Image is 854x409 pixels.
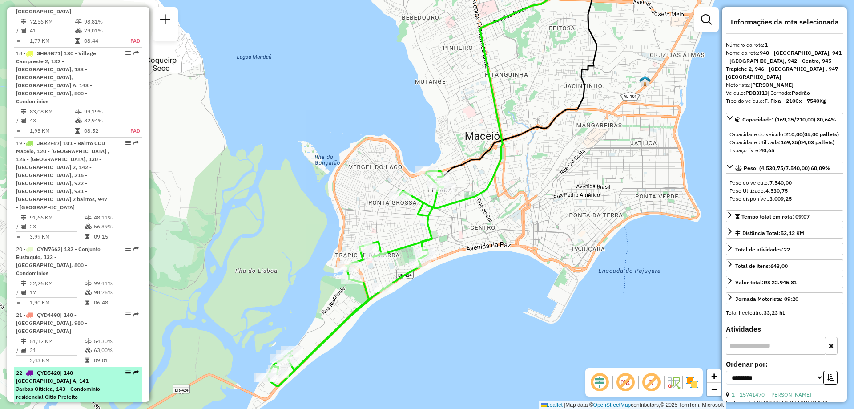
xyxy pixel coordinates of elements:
[541,402,563,408] a: Leaflet
[93,232,138,241] td: 09:15
[21,224,26,229] i: Total de Atividades
[802,131,839,138] strong: (05,00 pallets)
[726,292,843,304] a: Jornada Motorista: 09:20
[85,224,92,229] i: % de utilização da cubagem
[29,232,85,241] td: 3,99 KM
[711,384,717,395] span: −
[726,97,843,105] div: Tipo do veículo:
[589,372,610,393] span: Ocultar deslocamento
[726,243,843,255] a: Total de atividades:22
[798,139,834,146] strong: (04,03 pallets)
[593,402,631,408] a: OpenStreetMap
[75,109,82,114] i: % de utilização do peso
[726,227,843,239] a: Distância Total:53,12 KM
[16,50,96,105] span: 18 -
[85,300,89,305] i: Tempo total em rota
[21,118,26,123] i: Total de Atividades
[85,358,89,363] i: Tempo total em rota
[768,89,810,96] span: | Jornada:
[16,312,87,334] span: | 140 - [GEOGRAPHIC_DATA], 980 - [GEOGRAPHIC_DATA]
[764,279,797,286] strong: R$ 22.945,81
[564,402,565,408] span: |
[21,348,26,353] i: Total de Atividades
[29,222,85,231] td: 23
[735,262,788,270] div: Total de itens:
[726,309,843,317] div: Total hectolitro:
[16,312,87,334] span: 21 -
[769,179,792,186] strong: 7.540,00
[29,26,75,35] td: 41
[726,81,843,89] div: Motorista:
[666,375,681,389] img: Fluxo de ruas
[133,312,139,317] em: Rota exportada
[16,26,20,35] td: /
[133,140,139,146] em: Rota exportada
[729,146,840,154] div: Espaço livre:
[726,113,843,125] a: Capacidade: (169,35/210,00) 80,64%
[744,165,830,171] span: Peso: (4.530,75/7.540,00) 60,09%
[726,49,842,80] strong: 940 - [GEOGRAPHIC_DATA], 941 - [GEOGRAPHIC_DATA], 942 - Centro, 945 - Trapiche 2, 946 - [GEOGRAPH...
[75,128,80,134] i: Tempo total em rota
[85,234,89,239] i: Tempo total em rota
[133,246,139,251] em: Rota exportada
[29,298,85,307] td: 1,90 KM
[823,371,838,385] button: Ordem crescente
[84,126,121,135] td: 08:52
[133,50,139,56] em: Rota exportada
[29,337,85,346] td: 51,12 KM
[85,215,92,220] i: % de utilização do peso
[784,246,790,253] strong: 22
[29,356,85,365] td: 2,43 KM
[93,356,138,365] td: 09:01
[121,126,141,135] td: FAD
[726,162,843,174] a: Peso: (4.530,75/7.540,00) 60,09%
[93,298,138,307] td: 06:48
[75,19,82,24] i: % de utilização do peso
[16,288,20,297] td: /
[16,356,20,365] td: =
[735,279,797,287] div: Valor total:
[765,187,788,194] strong: 4.530,75
[726,359,843,369] label: Ordenar por:
[615,372,636,393] span: Exibir NR
[726,325,843,333] h4: Atividades
[729,138,840,146] div: Capacidade Utilizada:
[745,89,768,96] strong: PDB3I13
[37,50,60,57] span: SHB4B71
[726,18,843,26] h4: Informações da rota selecionada
[750,81,794,88] strong: [PERSON_NAME]
[765,41,768,48] strong: 1
[29,346,85,355] td: 21
[37,246,60,252] span: CYN7662
[93,288,138,297] td: 98,75%
[785,131,802,138] strong: 210,00
[707,369,721,383] a: Zoom in
[29,116,75,125] td: 43
[729,130,840,138] div: Capacidade do veículo:
[75,28,82,33] i: % de utilização da cubagem
[85,281,92,286] i: % de utilização do peso
[16,246,101,276] span: 20 -
[726,259,843,271] a: Total de itens:643,00
[742,116,836,123] span: Capacidade: (169,35/210,00) 80,64%
[125,370,131,375] em: Opções
[764,309,785,316] strong: 33,23 hL
[85,348,92,353] i: % de utilização da cubagem
[133,370,139,375] em: Rota exportada
[16,222,20,231] td: /
[21,281,26,286] i: Distância Total
[16,232,20,241] td: =
[16,140,109,211] span: 19 -
[29,288,85,297] td: 17
[16,36,20,45] td: =
[781,139,798,146] strong: 169,35
[125,140,131,146] em: Opções
[84,17,121,26] td: 98,81%
[125,312,131,317] em: Opções
[75,118,82,123] i: % de utilização da cubagem
[726,276,843,288] a: Valor total:R$ 22.945,81
[84,26,121,35] td: 79,01%
[697,11,715,28] a: Exibir filtros
[16,140,109,211] span: | 101 - Bairro CDD Maceio, 120 - [GEOGRAPHIC_DATA] , 125 - [GEOGRAPHIC_DATA], 130 - [GEOGRAPHIC_D...
[37,312,60,318] span: QYD4490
